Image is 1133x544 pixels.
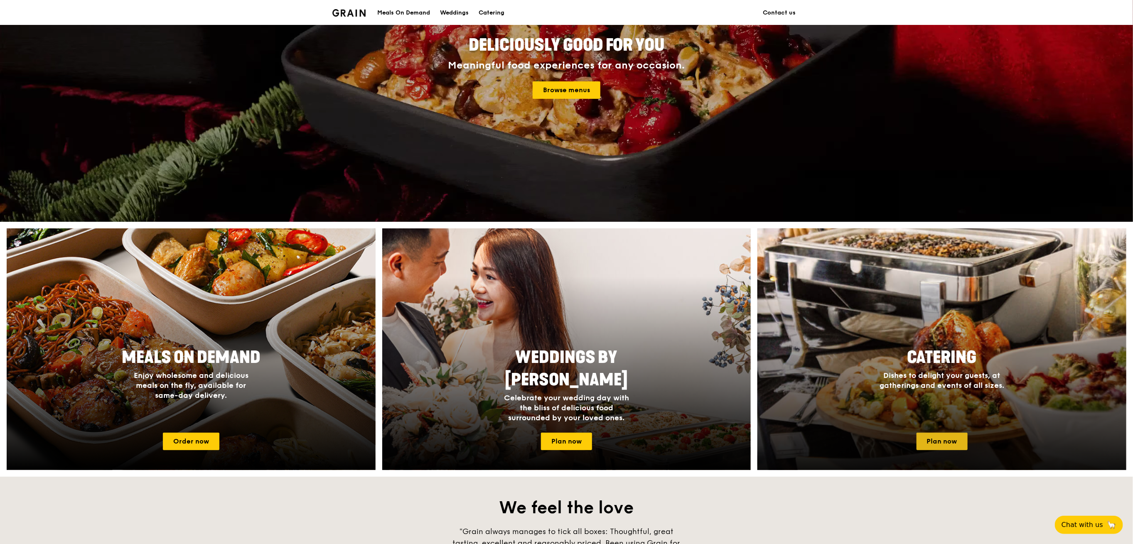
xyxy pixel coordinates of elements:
[440,0,469,25] div: Weddings
[163,433,219,450] a: Order now
[7,228,376,470] img: meals-on-demand-card.d2b6f6db.png
[1106,520,1116,530] span: 🦙
[377,0,430,25] div: Meals On Demand
[122,348,261,368] span: Meals On Demand
[533,81,600,99] a: Browse menus
[382,228,751,470] a: Weddings by [PERSON_NAME]Celebrate your wedding day with the bliss of delicious food surrounded b...
[479,0,504,25] div: Catering
[758,0,801,25] a: Contact us
[505,348,628,390] span: Weddings by [PERSON_NAME]
[757,228,1126,470] a: CateringDishes to delight your guests, at gatherings and events of all sizes.Plan now
[7,228,376,470] a: Meals On DemandEnjoy wholesome and delicious meals on the fly, available for same-day delivery.Or...
[469,35,664,55] span: Deliciously good for you
[907,348,977,368] span: Catering
[435,0,474,25] a: Weddings
[417,60,716,71] div: Meaningful food experiences for any occasion.
[1055,516,1123,534] button: Chat with us🦙
[917,433,968,450] a: Plan now
[504,393,629,422] span: Celebrate your wedding day with the bliss of delicious food surrounded by your loved ones.
[880,371,1004,390] span: Dishes to delight your guests, at gatherings and events of all sizes.
[541,433,592,450] a: Plan now
[134,371,248,400] span: Enjoy wholesome and delicious meals on the fly, available for same-day delivery.
[1062,520,1103,530] span: Chat with us
[332,9,366,17] img: Grain
[382,228,751,470] img: weddings-card.4f3003b8.jpg
[474,0,509,25] a: Catering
